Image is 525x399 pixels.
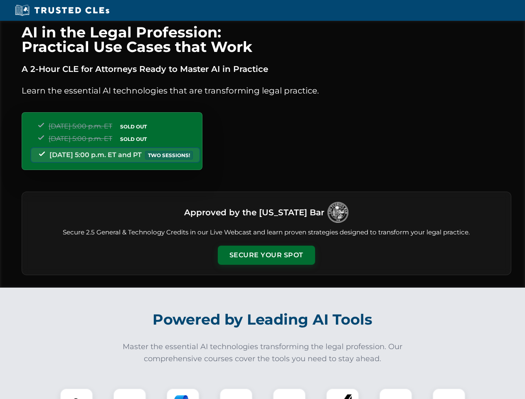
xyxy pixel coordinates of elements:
p: Master the essential AI technologies transforming the legal profession. Our comprehensive courses... [117,341,408,365]
button: Secure Your Spot [218,246,315,265]
span: SOLD OUT [117,135,150,143]
p: A 2-Hour CLE for Attorneys Ready to Master AI in Practice [22,62,511,76]
span: [DATE] 5:00 p.m. ET [49,122,112,130]
span: [DATE] 5:00 p.m. ET [49,135,112,143]
h2: Powered by Leading AI Tools [32,305,493,334]
p: Secure 2.5 General & Technology Credits in our Live Webcast and learn proven strategies designed ... [32,228,501,237]
p: Learn the essential AI technologies that are transforming legal practice. [22,84,511,97]
img: Logo [328,202,348,223]
h3: Approved by the [US_STATE] Bar [184,205,324,220]
img: Trusted CLEs [12,4,112,17]
span: SOLD OUT [117,122,150,131]
h1: AI in the Legal Profession: Practical Use Cases that Work [22,25,511,54]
